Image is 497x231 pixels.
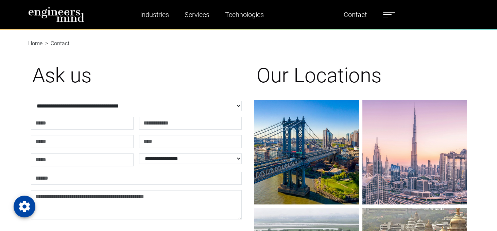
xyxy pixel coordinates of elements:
[28,40,42,47] a: Home
[182,7,212,22] a: Services
[28,7,84,22] img: logo
[257,63,465,88] h1: Our Locations
[42,39,69,48] li: Contact
[222,7,267,22] a: Technologies
[32,63,240,88] h1: Ask us
[28,33,469,41] nav: breadcrumb
[254,100,359,204] img: gif
[137,7,172,22] a: Industries
[341,7,370,22] a: Contact
[362,100,467,204] img: gif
